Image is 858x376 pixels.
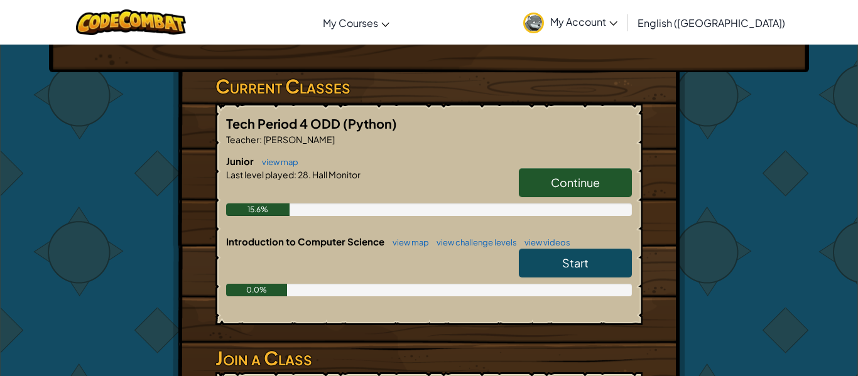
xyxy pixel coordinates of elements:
[311,169,361,180] span: Hall Monitor
[386,237,429,247] a: view map
[430,237,517,247] a: view challenge levels
[226,235,386,247] span: Introduction to Computer Science
[518,237,570,247] a: view videos
[226,134,259,145] span: Teacher
[259,134,262,145] span: :
[294,169,296,180] span: :
[215,72,643,100] h3: Current Classes
[226,155,256,167] span: Junior
[215,344,643,372] h3: Join a Class
[226,169,294,180] span: Last level played
[226,284,287,296] div: 0.0%
[631,6,791,40] a: English ([GEOGRAPHIC_DATA])
[517,3,624,42] a: My Account
[262,134,335,145] span: [PERSON_NAME]
[523,13,544,33] img: avatar
[550,15,617,28] span: My Account
[226,203,290,216] div: 15.6%
[323,16,378,30] span: My Courses
[343,115,397,131] span: (Python)
[551,175,600,190] span: Continue
[562,255,589,270] span: Start
[256,157,298,167] a: view map
[317,6,396,40] a: My Courses
[76,9,186,35] img: CodeCombat logo
[296,169,311,180] span: 28.
[638,16,785,30] span: English ([GEOGRAPHIC_DATA])
[226,115,343,131] span: Tech Period 4 ODD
